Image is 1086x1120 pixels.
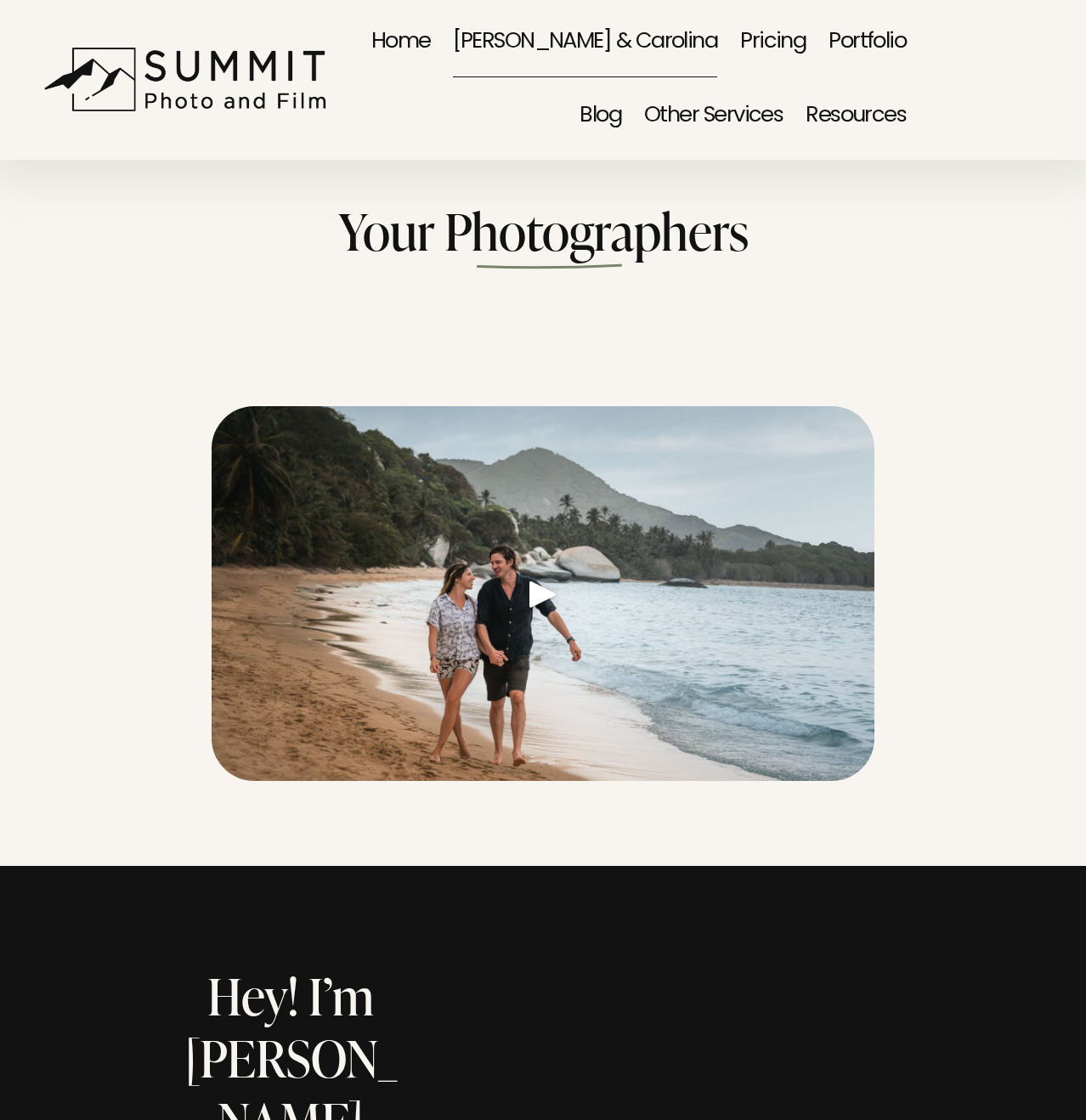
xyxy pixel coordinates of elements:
[43,47,337,112] img: Summit Photo and Film
[338,196,749,264] span: Your Photographers
[806,82,906,151] span: Resources
[644,80,783,154] a: folder dropdown
[806,80,906,154] a: folder dropdown
[580,80,621,154] a: Blog
[829,5,906,79] a: Portfolio
[644,82,783,151] span: Other Services
[740,5,806,79] a: Pricing
[371,5,431,79] a: Home
[453,5,717,79] a: [PERSON_NAME] & Carolina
